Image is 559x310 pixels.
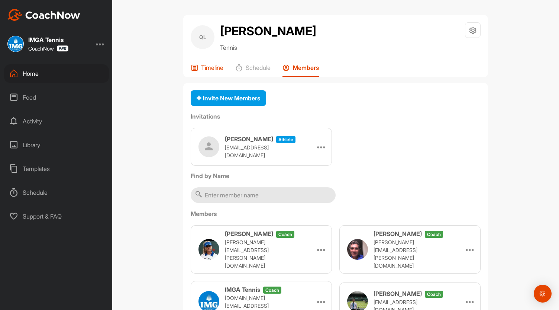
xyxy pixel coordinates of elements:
span: Invite New Members [197,94,260,102]
p: [EMAIL_ADDRESS][DOMAIN_NAME] [225,143,299,159]
div: QL [191,25,214,49]
p: Timeline [201,64,223,71]
div: Open Intercom Messenger [534,285,552,303]
button: Invite New Members [191,90,266,106]
img: user [198,136,219,157]
div: Schedule [4,183,109,202]
h3: [PERSON_NAME] [374,229,422,238]
img: square_fbd24ebe9e7d24b63c563b236df2e5b1.jpg [7,36,24,52]
span: coach [276,231,294,238]
div: Support & FAQ [4,207,109,226]
div: Templates [4,159,109,178]
label: Find by Name [191,171,481,180]
div: Library [4,136,109,154]
h3: [PERSON_NAME] [225,135,273,143]
div: Feed [4,88,109,107]
p: Schedule [246,64,271,71]
span: coach [425,291,443,298]
h3: [PERSON_NAME] [225,229,273,238]
img: user [347,239,368,260]
p: Tennis [220,43,316,52]
div: Home [4,64,109,83]
p: Members [293,64,319,71]
span: coach [425,231,443,238]
h2: [PERSON_NAME] [220,22,316,40]
p: [PERSON_NAME][EMAIL_ADDRESS][PERSON_NAME][DOMAIN_NAME] [225,238,299,269]
h3: [PERSON_NAME] [374,289,422,298]
p: [PERSON_NAME][EMAIL_ADDRESS][PERSON_NAME][DOMAIN_NAME] [374,238,448,269]
span: coach [263,287,281,294]
div: Activity [4,112,109,130]
h3: IMGA Tennis [225,285,260,294]
img: CoachNow [7,9,80,21]
img: CoachNow Pro [57,45,68,52]
div: IMGA Tennis [28,37,68,43]
label: Invitations [191,112,481,121]
div: CoachNow [28,45,68,52]
img: user [198,239,219,260]
span: athlete [276,136,295,143]
label: Members [191,209,481,218]
input: Enter member name [191,187,336,203]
